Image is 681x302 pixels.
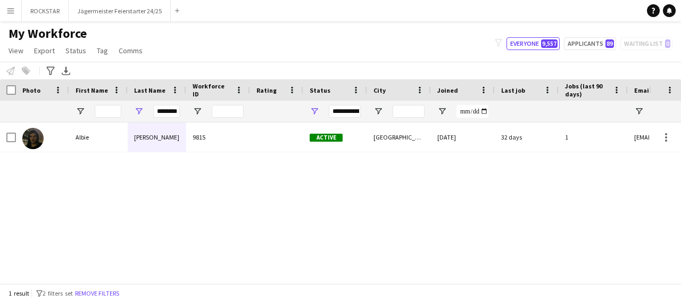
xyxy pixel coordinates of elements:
[506,37,560,50] button: Everyone9,557
[437,107,447,116] button: Open Filter Menu
[501,86,525,94] span: Last job
[373,86,386,94] span: City
[193,107,202,116] button: Open Filter Menu
[44,64,57,77] app-action-btn: Advanced filters
[114,44,147,58] a: Comms
[431,123,495,152] div: [DATE]
[437,86,458,94] span: Joined
[128,123,186,152] div: [PERSON_NAME]
[605,39,614,48] span: 89
[373,107,383,116] button: Open Filter Menu
[30,44,59,58] a: Export
[310,86,330,94] span: Status
[565,82,609,98] span: Jobs (last 90 days)
[4,44,28,58] a: View
[310,107,319,116] button: Open Filter Menu
[495,123,559,152] div: 32 days
[134,107,144,116] button: Open Filter Menu
[256,86,277,94] span: Rating
[43,289,73,297] span: 2 filters set
[193,82,231,98] span: Workforce ID
[367,123,431,152] div: [GEOGRAPHIC_DATA]
[76,86,108,94] span: First Name
[95,105,121,118] input: First Name Filter Input
[186,123,250,152] div: 9815
[212,105,244,118] input: Workforce ID Filter Input
[119,46,143,55] span: Comms
[22,86,40,94] span: Photo
[60,64,72,77] app-action-btn: Export XLSX
[22,1,69,21] button: ROCKSTAR
[310,134,343,142] span: Active
[393,105,425,118] input: City Filter Input
[22,128,44,149] img: Albie Dunworth
[541,39,558,48] span: 9,557
[69,123,128,152] div: Albie
[559,123,628,152] div: 1
[134,86,165,94] span: Last Name
[153,105,180,118] input: Last Name Filter Input
[34,46,55,55] span: Export
[456,105,488,118] input: Joined Filter Input
[564,37,616,50] button: Applicants89
[69,1,171,21] button: Jägermeister Feierstarter 24/25
[9,46,23,55] span: View
[634,107,644,116] button: Open Filter Menu
[73,288,121,299] button: Remove filters
[76,107,85,116] button: Open Filter Menu
[65,46,86,55] span: Status
[97,46,108,55] span: Tag
[9,26,87,42] span: My Workforce
[61,44,90,58] a: Status
[93,44,112,58] a: Tag
[634,86,651,94] span: Email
